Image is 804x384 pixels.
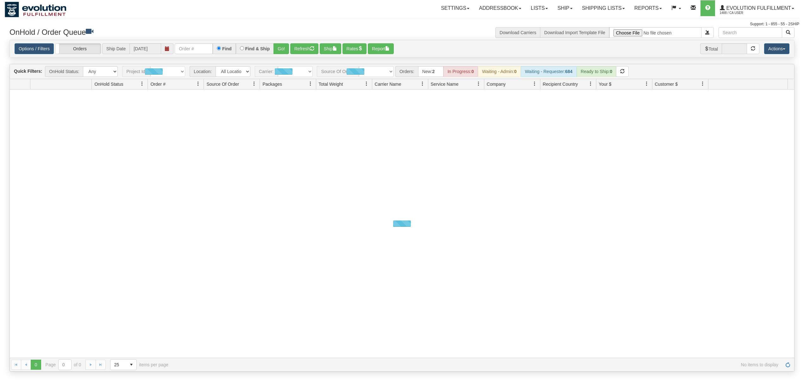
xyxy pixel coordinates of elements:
div: Waiting - Admin: [478,66,521,77]
span: Ship Date [102,43,129,54]
label: Orders [55,44,101,54]
iframe: chat widget [789,160,803,224]
button: Rates [342,43,367,54]
span: Page sizes drop down [110,359,137,370]
a: Company filter column settings [529,78,540,89]
button: Report [368,43,394,54]
div: New: [418,66,443,77]
a: Addressbook [474,0,526,16]
a: Options / Filters [15,43,54,54]
input: Search [719,27,782,38]
a: Order # filter column settings [193,78,204,89]
span: Total [700,43,722,54]
a: Source Of Order filter column settings [249,78,260,89]
h3: OnHold / Order Queue [9,27,397,36]
strong: 0 [514,69,517,74]
strong: 0 [610,69,612,74]
span: Source Of Order [206,81,239,87]
strong: 0 [471,69,474,74]
span: Location: [190,66,216,77]
a: Settings [436,0,474,16]
span: Orders: [395,66,418,77]
div: grid toolbar [10,64,794,79]
span: Packages [262,81,282,87]
a: Lists [526,0,553,16]
strong: 684 [565,69,572,74]
span: Service Name [431,81,459,87]
div: Support: 1 - 855 - 55 - 2SHIP [5,22,799,27]
button: Refresh [290,43,318,54]
button: Ship [320,43,341,54]
a: Customer $ filter column settings [697,78,708,89]
div: Ready to Ship: [577,66,617,77]
a: Refresh [783,360,793,370]
span: OnHold Status [94,81,123,87]
a: Download Carriers [499,30,536,35]
span: Total Weight [319,81,343,87]
span: Company [487,81,506,87]
label: Find [222,46,232,51]
button: Go! [273,43,289,54]
a: OnHold Status filter column settings [137,78,148,89]
input: Order # [175,43,213,54]
div: In Progress: [443,66,478,77]
span: Customer $ [655,81,678,87]
span: Your $ [599,81,612,87]
span: Recipient Country [543,81,578,87]
button: Search [782,27,795,38]
span: Order # [150,81,165,87]
input: Import [609,27,701,38]
span: OnHold Status: [45,66,83,77]
span: Evolution Fulfillment [725,5,791,11]
a: Service Name filter column settings [473,78,484,89]
span: No items to display [177,362,778,367]
label: Find & Ship [245,46,270,51]
a: Total Weight filter column settings [361,78,372,89]
a: Your $ filter column settings [641,78,652,89]
span: Carrier Name [375,81,401,87]
span: 1488 / CA User [720,10,767,16]
button: Actions [764,43,789,54]
a: Reports [630,0,667,16]
a: Evolution Fulfillment 1488 / CA User [715,0,799,16]
span: Page of 0 [46,359,81,370]
div: Waiting - Requester: [521,66,576,77]
img: logo1488.jpg [5,2,66,17]
a: Carrier Name filter column settings [417,78,428,89]
a: Packages filter column settings [305,78,316,89]
span: Page 0 [31,360,41,370]
span: items per page [110,359,168,370]
strong: 2 [432,69,435,74]
a: Recipient Country filter column settings [585,78,596,89]
span: 25 [114,362,122,368]
a: Shipping lists [577,0,630,16]
a: Ship [553,0,577,16]
span: select [126,360,136,370]
a: Download Import Template File [544,30,605,35]
label: Quick Filters: [14,68,42,74]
